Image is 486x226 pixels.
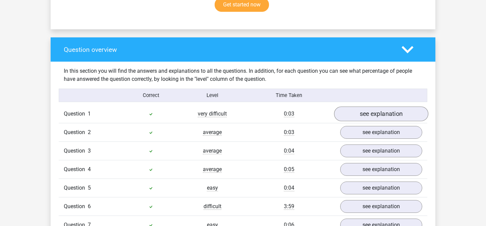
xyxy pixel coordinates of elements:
[340,182,422,194] a: see explanation
[88,166,91,172] span: 4
[88,148,91,154] span: 3
[64,147,88,155] span: Question
[120,92,182,99] div: Correct
[284,166,294,173] span: 0:05
[284,148,294,154] span: 0:04
[203,148,222,154] span: average
[207,185,218,191] span: easy
[340,144,422,157] a: see explanation
[334,107,428,122] a: see explanation
[59,67,427,83] div: In this section you will find the answers and explanations to all the questions. In addition, for...
[88,203,91,209] span: 6
[203,129,222,136] span: average
[64,110,88,118] span: Question
[284,110,294,117] span: 0:03
[64,128,88,136] span: Question
[88,129,91,135] span: 2
[198,110,227,117] span: very difficult
[284,129,294,136] span: 0:03
[340,126,422,139] a: see explanation
[64,184,88,192] span: Question
[284,185,294,191] span: 0:04
[64,202,88,211] span: Question
[340,163,422,176] a: see explanation
[64,165,88,173] span: Question
[243,92,335,99] div: Time Taken
[203,166,222,173] span: average
[88,110,91,117] span: 1
[64,46,391,54] h4: Question overview
[182,92,243,99] div: Level
[204,203,221,210] span: difficult
[88,185,91,191] span: 5
[340,200,422,213] a: see explanation
[284,203,294,210] span: 3:59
